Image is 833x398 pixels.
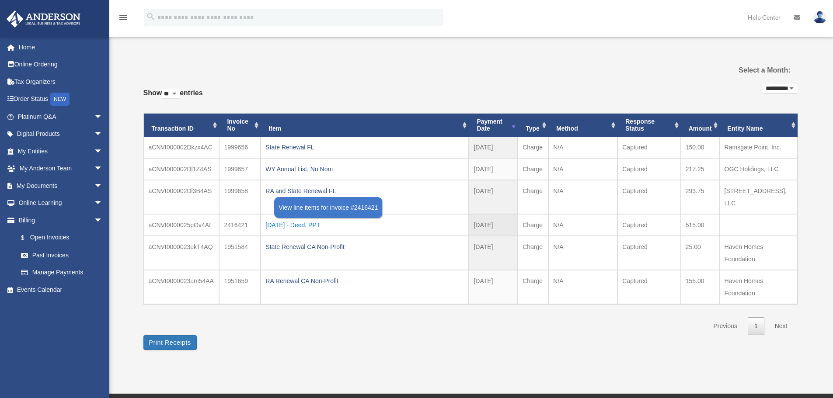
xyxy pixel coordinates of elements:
td: 515.00 [681,214,720,236]
img: Anderson Advisors Platinum Portal [4,10,83,28]
td: aCNVI000002Dkzx4AC [144,137,220,158]
td: 1951659 [219,270,261,304]
a: 1 [748,317,764,335]
a: Platinum Q&Aarrow_drop_down [6,108,116,125]
td: 1999657 [219,158,261,180]
td: Captured [617,214,680,236]
td: Captured [617,137,680,158]
span: arrow_drop_down [94,125,112,143]
th: Item: activate to sort column ascending [261,114,469,137]
td: N/A [548,214,617,236]
td: N/A [548,158,617,180]
a: Digital Productsarrow_drop_down [6,125,116,143]
a: Events Calendar [6,281,116,298]
td: 293.75 [681,180,720,214]
td: 1951584 [219,236,261,270]
td: N/A [548,236,617,270]
td: Charge [518,137,548,158]
td: aCNVI0000023ukT4AQ [144,236,220,270]
span: arrow_drop_down [94,177,112,195]
td: aCNVI0000025pOv4AI [144,214,220,236]
a: My Documentsarrow_drop_down [6,177,116,194]
i: search [146,12,156,21]
a: Online Ordering [6,56,116,73]
div: NEW [50,93,70,106]
td: Ramsgate Point, Inc. [720,137,798,158]
div: State Renewal CA Non-Profit [265,241,464,253]
th: Transaction ID: activate to sort column ascending [144,114,220,137]
span: arrow_drop_down [94,211,112,229]
td: aCNVI000002Dl1Z4AS [144,158,220,180]
td: aCNVI0000023um54AA [144,270,220,304]
td: [DATE] [469,180,518,214]
a: My Anderson Teamarrow_drop_down [6,160,116,177]
div: WY Annual List, No Nom [265,163,464,175]
div: State Renewal FL [265,141,464,153]
select: Showentries [162,89,180,99]
td: [DATE] [469,214,518,236]
td: N/A [548,180,617,214]
a: menu [118,15,129,23]
td: aCNVI000002Dl3B4AS [144,180,220,214]
td: Charge [518,180,548,214]
a: Home [6,38,116,56]
a: $Open Invoices [12,229,116,247]
td: 1999656 [219,137,261,158]
a: Past Invoices [12,246,112,264]
td: 1999658 [219,180,261,214]
a: Order StatusNEW [6,90,116,108]
i: menu [118,12,129,23]
td: Haven Homes Foundation [720,270,798,304]
td: Captured [617,270,680,304]
td: Charge [518,236,548,270]
div: RA and State Renewal FL [265,185,464,197]
a: Next [768,317,794,335]
a: Manage Payments [12,264,116,281]
img: User Pic [813,11,826,24]
td: [DATE] [469,236,518,270]
a: My Entitiesarrow_drop_down [6,142,116,160]
td: [DATE] [469,270,518,304]
td: Charge [518,214,548,236]
span: arrow_drop_down [94,142,112,160]
span: arrow_drop_down [94,194,112,212]
td: Captured [617,236,680,270]
td: 155.00 [681,270,720,304]
span: arrow_drop_down [94,160,112,178]
a: Billingarrow_drop_down [6,211,116,229]
td: Charge [518,158,548,180]
td: 25.00 [681,236,720,270]
td: [STREET_ADDRESS], LLC [720,180,798,214]
th: Amount: activate to sort column ascending [681,114,720,137]
a: Online Learningarrow_drop_down [6,194,116,212]
span: $ [26,232,30,243]
td: [DATE] [469,158,518,180]
th: Entity Name: activate to sort column ascending [720,114,798,137]
td: N/A [548,137,617,158]
td: [DATE] [469,137,518,158]
th: Response Status: activate to sort column ascending [617,114,680,137]
td: OGC Holdings, LLC [720,158,798,180]
td: N/A [548,270,617,304]
th: Payment Date: activate to sort column ascending [469,114,518,137]
label: Show entries [143,87,203,108]
th: Type: activate to sort column ascending [518,114,548,137]
div: [DATE] - Deed, PPT [265,219,464,231]
button: Print Receipts [143,335,197,350]
th: Invoice No: activate to sort column ascending [219,114,261,137]
label: Select a Month: [694,64,790,76]
td: Captured [617,158,680,180]
td: 217.25 [681,158,720,180]
a: Tax Organizers [6,73,116,90]
div: RA Renewal CA Non-Profit [265,275,464,287]
td: Haven Homes Foundation [720,236,798,270]
td: Captured [617,180,680,214]
td: Charge [518,270,548,304]
td: 150.00 [681,137,720,158]
td: 2416421 [219,214,261,236]
th: Method: activate to sort column ascending [548,114,617,137]
span: arrow_drop_down [94,108,112,126]
a: Previous [707,317,743,335]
